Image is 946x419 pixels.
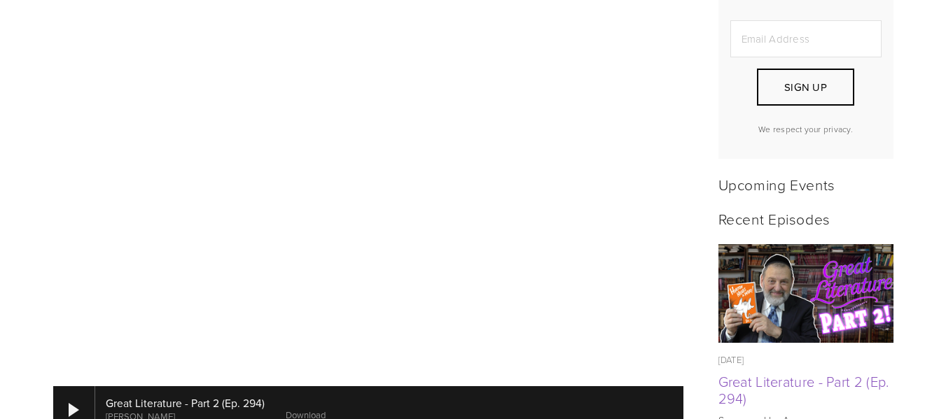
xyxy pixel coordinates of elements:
button: Sign Up [757,69,854,106]
iframe: YouTube video player [53,15,683,369]
time: [DATE] [718,353,744,366]
input: Email Address [730,20,882,57]
p: We respect your privacy. [730,123,882,135]
h2: Upcoming Events [718,176,893,193]
span: Sign Up [784,80,827,94]
h2: Recent Episodes [718,210,893,227]
a: Great Literature - Part 2 (Ep. 294) [718,371,889,408]
img: Great Literature - Part 2 (Ep. 294) [718,244,893,343]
